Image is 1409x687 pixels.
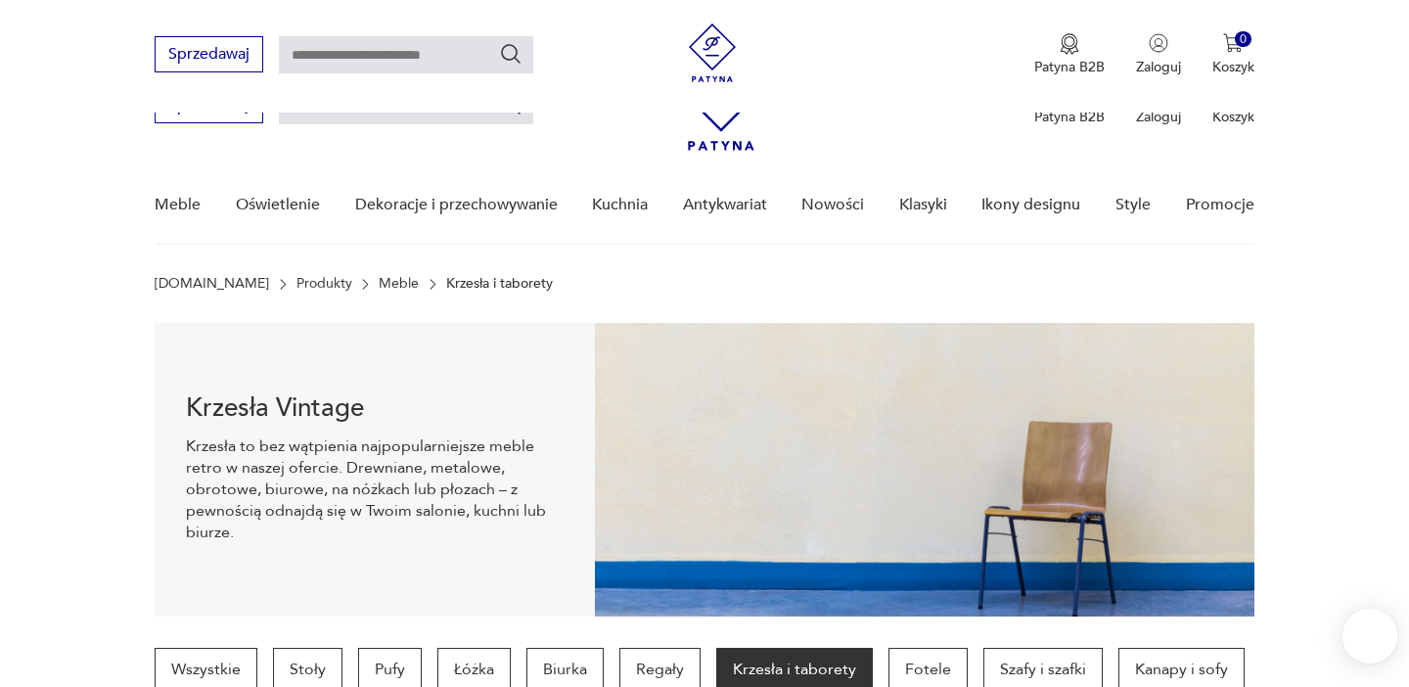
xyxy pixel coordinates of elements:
[1136,33,1181,76] button: Zaloguj
[1115,167,1151,243] a: Style
[1212,33,1254,76] button: 0Koszyk
[683,23,742,82] img: Patyna - sklep z meblami i dekoracjami vintage
[592,167,648,243] a: Kuchnia
[236,167,320,243] a: Oświetlenie
[1034,58,1105,76] p: Patyna B2B
[1034,108,1105,126] p: Patyna B2B
[155,36,263,72] button: Sprzedawaj
[1212,58,1254,76] p: Koszyk
[683,167,767,243] a: Antykwariat
[1136,108,1181,126] p: Zaloguj
[1060,33,1079,55] img: Ikona medalu
[1342,609,1397,664] iframe: Smartsupp widget button
[1223,33,1243,53] img: Ikona koszyka
[379,276,419,292] a: Meble
[1186,167,1254,243] a: Promocje
[499,42,523,66] button: Szukaj
[155,276,269,292] a: [DOMAIN_NAME]
[595,323,1254,617] img: bc88ca9a7f9d98aff7d4658ec262dcea.jpg
[155,49,263,63] a: Sprzedawaj
[296,276,352,292] a: Produkty
[1034,33,1105,76] a: Ikona medaluPatyna B2B
[1136,58,1181,76] p: Zaloguj
[186,435,563,543] p: Krzesła to bez wątpienia najpopularniejsze meble retro w naszej ofercie. Drewniane, metalowe, obr...
[981,167,1080,243] a: Ikony designu
[1034,33,1105,76] button: Patyna B2B
[801,167,864,243] a: Nowości
[1235,31,1251,48] div: 0
[1149,33,1168,53] img: Ikonka użytkownika
[1212,108,1254,126] p: Koszyk
[155,167,201,243] a: Meble
[186,396,563,420] h1: Krzesła Vintage
[355,167,558,243] a: Dekoracje i przechowywanie
[155,100,263,114] a: Sprzedawaj
[899,167,947,243] a: Klasyki
[446,276,553,292] p: Krzesła i taborety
